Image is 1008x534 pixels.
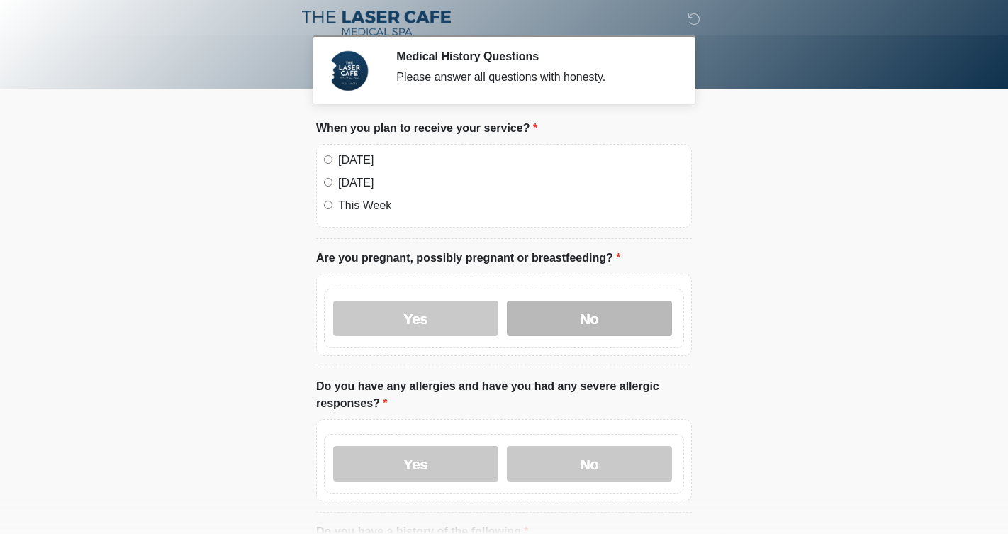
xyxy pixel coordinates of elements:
[333,446,498,482] label: Yes
[507,446,672,482] label: No
[333,301,498,336] label: Yes
[324,155,332,164] input: [DATE]
[316,378,692,412] label: Do you have any allergies and have you had any severe allergic responses?
[324,178,332,187] input: [DATE]
[302,11,451,35] img: The Laser Cafe Logo
[338,197,684,214] label: This Week
[338,152,684,169] label: [DATE]
[327,50,369,92] img: Agent Avatar
[316,120,537,137] label: When you plan to receive your service?
[338,174,684,191] label: [DATE]
[507,301,672,336] label: No
[316,250,620,267] label: Are you pregnant, possibly pregnant or breastfeeding?
[324,201,332,209] input: This Week
[396,69,671,86] div: Please answer all questions with honesty.
[396,50,671,63] h2: Medical History Questions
